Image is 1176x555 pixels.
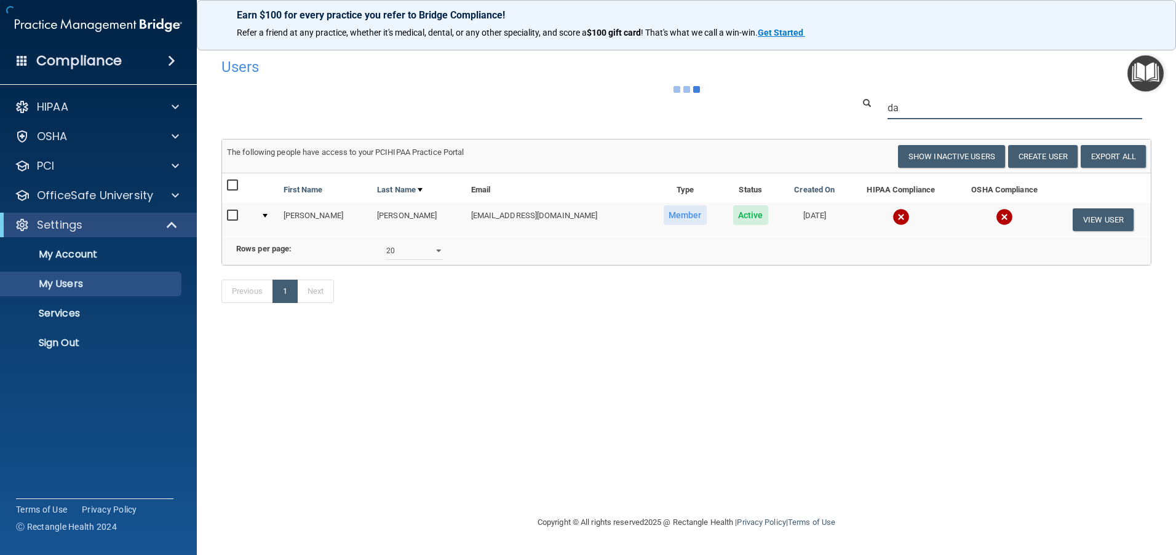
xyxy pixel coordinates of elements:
a: OSHA [15,129,179,144]
h4: Compliance [36,52,122,69]
p: PCI [37,159,54,173]
p: OSHA [37,129,68,144]
img: ajax-loader.4d491dd7.gif [673,86,700,93]
a: Created On [794,183,835,197]
span: Ⓒ Rectangle Health 2024 [16,521,117,533]
span: ! That's what we call a win-win. [641,28,758,37]
a: OfficeSafe University [15,188,179,203]
a: Terms of Use [788,518,835,527]
td: [PERSON_NAME] [372,203,466,236]
a: Privacy Policy [737,518,785,527]
p: Settings [37,218,82,232]
th: Email [466,173,650,203]
button: Create User [1008,145,1078,168]
h4: Users [221,59,757,75]
p: My Account [8,248,176,261]
img: PMB logo [15,13,182,37]
p: OfficeSafe University [37,188,153,203]
b: Rows per page: [236,244,292,253]
p: Earn $100 for every practice you refer to Bridge Compliance! [237,9,1136,21]
p: Services [8,307,176,320]
strong: $100 gift card [587,28,641,37]
p: Sign Out [8,337,176,349]
button: View User [1073,208,1134,231]
a: Next [297,280,334,303]
a: PCI [15,159,179,173]
img: cross.ca9f0e7f.svg [996,208,1013,226]
button: Open Resource Center [1127,55,1164,92]
a: Export All [1081,145,1146,168]
span: Member [664,205,707,225]
a: First Name [284,183,323,197]
a: Terms of Use [16,503,67,516]
input: Search [888,96,1142,119]
th: Status [720,173,781,203]
th: Type [650,173,720,203]
p: My Users [8,278,176,290]
a: Settings [15,218,178,232]
a: HIPAA [15,100,179,114]
td: [DATE] [781,203,848,236]
a: Get Started [758,28,805,37]
button: Show Inactive Users [898,145,1005,168]
td: [PERSON_NAME] [279,203,373,236]
a: Last Name [377,183,423,197]
td: [EMAIL_ADDRESS][DOMAIN_NAME] [466,203,650,236]
p: HIPAA [37,100,68,114]
img: cross.ca9f0e7f.svg [892,208,910,226]
th: HIPAA Compliance [849,173,953,203]
span: Active [733,205,768,225]
span: Refer a friend at any practice, whether it's medical, dental, or any other speciality, and score a [237,28,587,37]
strong: Get Started [758,28,803,37]
div: Copyright © All rights reserved 2025 @ Rectangle Health | | [462,503,911,542]
a: Previous [221,280,273,303]
a: 1 [272,280,298,303]
span: The following people have access to your PCIHIPAA Practice Portal [227,148,464,157]
th: OSHA Compliance [953,173,1055,203]
a: Privacy Policy [82,503,137,516]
